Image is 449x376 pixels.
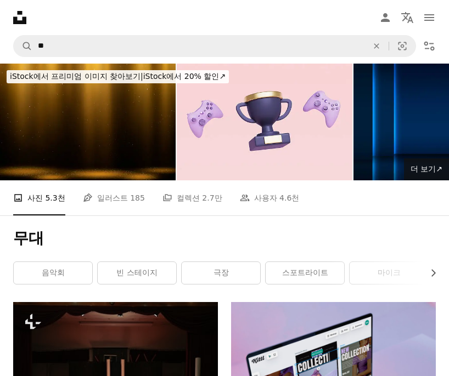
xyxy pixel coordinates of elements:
a: 음악회 [14,262,92,284]
a: 로그인 / 가입 [374,7,396,29]
button: Unsplash 검색 [14,36,32,56]
span: iStock에서 프리미엄 이미지 찾아보기 | [10,72,143,81]
span: 185 [130,192,145,204]
a: 마이크 [350,262,428,284]
a: 컬렉션 2.7만 [162,180,222,215]
a: 스포트라이트 [266,262,344,284]
form: 사이트 전체에서 이미지 찾기 [13,35,416,57]
a: 빨간 커튼과 조명이 있는 무대 [13,365,218,375]
span: 4.6천 [279,192,299,204]
a: 빈 스테이지 [98,262,176,284]
button: 메뉴 [418,7,440,29]
button: 필터 [418,35,440,57]
button: 목록을 오른쪽으로 스크롤 [423,262,436,284]
a: 더 보기↗ [404,158,449,180]
button: 시각적 검색 [389,36,416,56]
a: 일러스트 185 [83,180,145,215]
a: 홈 — Unsplash [13,11,26,24]
a: 사용자 4.6천 [240,180,300,215]
span: 더 보기 ↗ [411,164,442,173]
button: 언어 [396,7,418,29]
img: E-스포츠 트로피 및 게임 컨트롤러 아이콘. 3D 렌더링. [177,64,352,180]
span: 2.7만 [202,192,222,204]
h1: 무대 [13,229,436,248]
div: iStock에서 20% 할인 ↗ [7,70,229,83]
button: 삭제 [364,36,389,56]
a: 극장 [182,262,260,284]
